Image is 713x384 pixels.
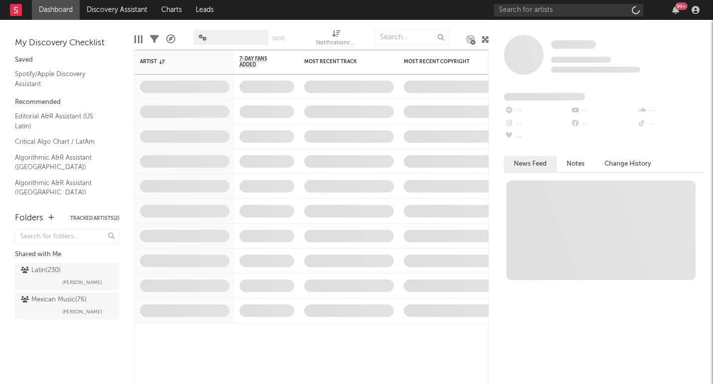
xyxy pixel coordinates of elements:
[70,216,119,221] button: Tracked Artists(2)
[15,212,43,224] div: Folders
[62,306,102,318] span: [PERSON_NAME]
[494,4,643,16] input: Search for artists
[239,56,279,68] span: 7-Day Fans Added
[15,37,119,49] div: My Discovery Checklist
[551,40,596,49] span: Some Artist
[15,263,119,290] a: Latin(230)[PERSON_NAME]
[551,57,611,63] span: Tracking Since: [DATE]
[551,67,640,73] span: 0 fans last week
[140,59,215,65] div: Artist
[557,156,594,172] button: Notes
[570,104,636,117] div: --
[15,292,119,319] a: Mexican Music(76)[PERSON_NAME]
[316,37,356,49] div: Notifications (Artist)
[166,25,175,54] div: A&R Pipeline
[15,96,119,108] div: Recommended
[134,25,142,54] div: Edit Columns
[21,265,61,277] div: Latin ( 230 )
[15,249,119,261] div: Shared with Me
[404,59,478,65] div: Most Recent Copyright
[304,59,379,65] div: Most Recent Track
[504,130,570,143] div: --
[62,277,102,288] span: [PERSON_NAME]
[15,229,119,244] input: Search for folders...
[15,111,110,131] a: Editorial A&R Assistant (US Latin)
[504,117,570,130] div: --
[316,25,356,54] div: Notifications (Artist)
[672,6,679,14] button: 99+
[570,117,636,130] div: --
[15,54,119,66] div: Saved
[15,136,110,147] a: Critical Algo Chart / LatAm
[15,178,110,198] a: Algorithmic A&R Assistant ([GEOGRAPHIC_DATA])
[504,93,585,100] span: Fans Added by Platform
[504,104,570,117] div: --
[15,152,110,173] a: Algorithmic A&R Assistant ([GEOGRAPHIC_DATA])
[594,156,661,172] button: Change History
[15,69,110,89] a: Spotify/Apple Discovery Assistant
[374,30,449,45] input: Search...
[150,25,159,54] div: Filters
[675,2,688,10] div: 99 +
[637,104,703,117] div: --
[21,294,87,306] div: Mexican Music ( 76 )
[551,40,596,50] a: Some Artist
[272,36,285,41] button: Save
[504,156,557,172] button: News Feed
[637,117,703,130] div: --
